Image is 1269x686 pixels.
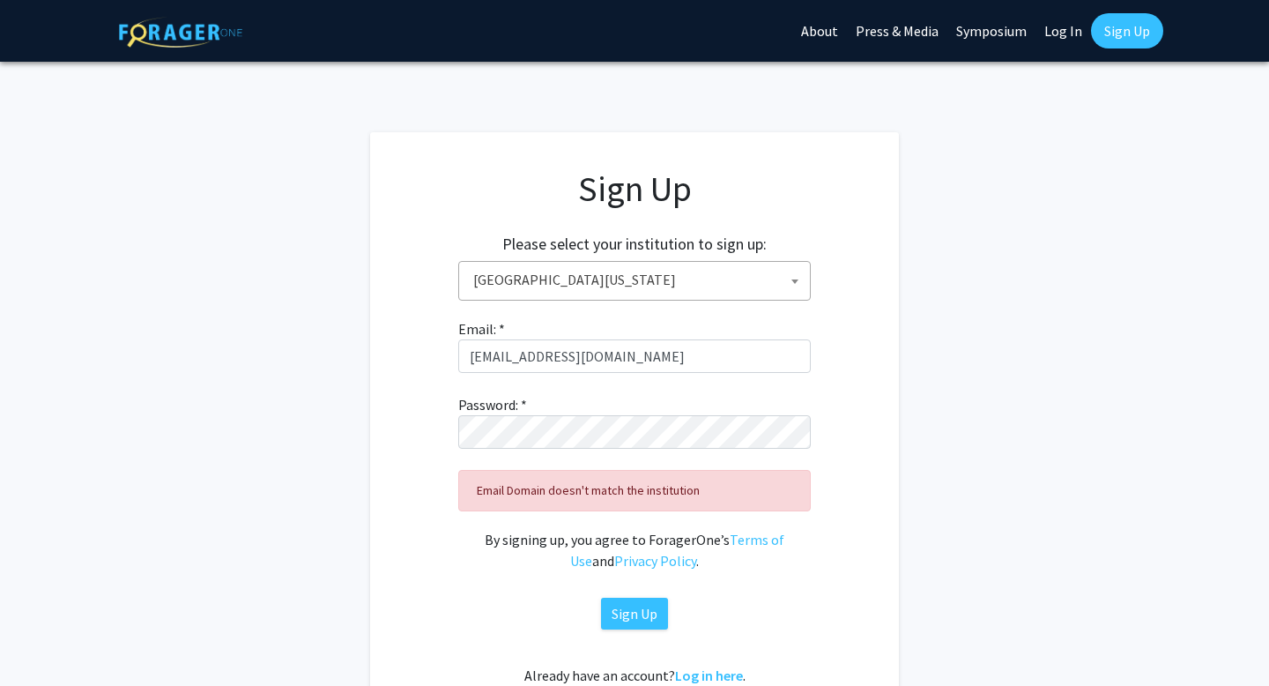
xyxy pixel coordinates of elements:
img: ForagerOne Logo [119,17,242,48]
span: University of Georgia [466,262,810,298]
span: University of Georgia [458,261,811,301]
a: Privacy Policy [614,552,696,570]
a: Log in here [675,667,743,684]
h2: Please select your institution to sign up: [502,235,767,254]
label: Password: * [458,394,527,415]
button: Sign Up [601,598,668,630]
a: Sign Up [1091,13,1163,48]
label: Email: * [458,318,505,339]
div: By signing up, you agree to ForagerOne’s and . [458,529,811,571]
div: Email Domain doesn't match the institution [458,470,811,511]
a: Terms of Use [570,531,784,570]
h1: Sign Up [405,168,864,210]
iframe: Chat [13,607,75,673]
